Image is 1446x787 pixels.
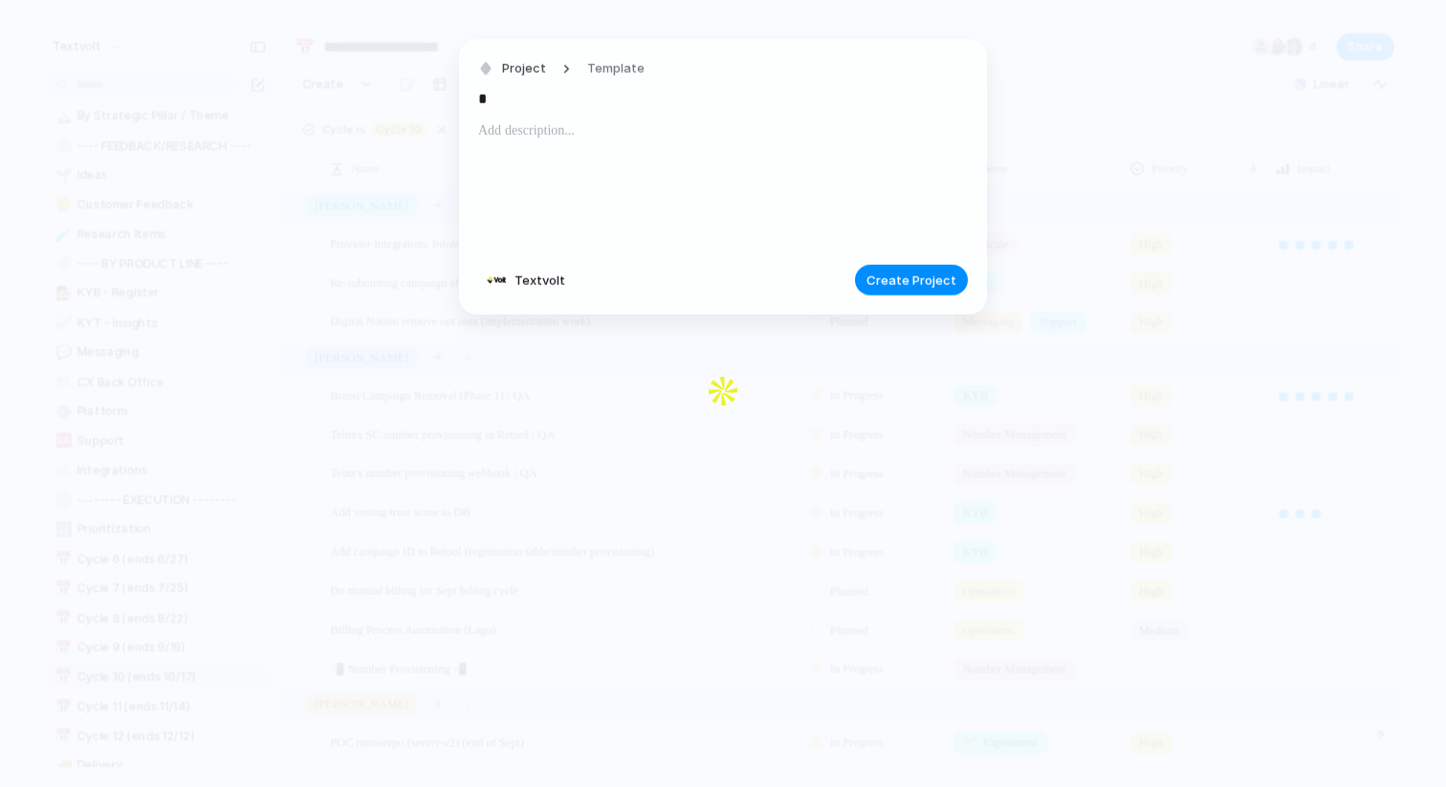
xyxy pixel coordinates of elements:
button: Project [473,55,552,83]
span: Template [587,59,645,78]
button: Create Project [855,265,968,295]
span: Textvolt [515,271,565,290]
button: Template [576,55,656,83]
span: Project [502,59,546,78]
span: Create Project [866,271,956,290]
